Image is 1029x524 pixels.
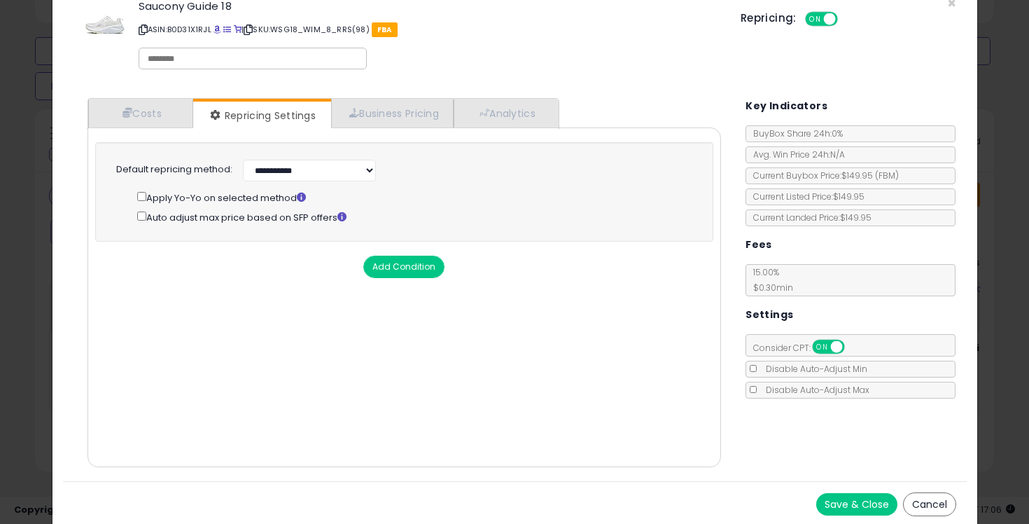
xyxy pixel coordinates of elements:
[234,24,241,35] a: Your listing only
[137,189,695,205] div: Apply Yo-Yo on selected method
[139,18,720,41] p: ASIN: B0D31X1RJL | SKU: WSG18_WIM_8_RRS(98)
[331,99,454,127] a: Business Pricing
[816,493,897,516] button: Save & Close
[759,384,869,396] span: Disable Auto-Adjust Max
[841,170,899,181] span: $149.95
[139,1,720,11] h3: Saucony Guide 18
[813,341,831,353] span: ON
[741,13,797,24] h5: Repricing:
[137,209,695,225] div: Auto adjust max price based on SFP offers
[875,170,899,181] span: ( FBM )
[116,163,232,177] label: Default repricing method:
[193,102,330,130] a: Repricing Settings
[746,342,863,354] span: Consider CPT:
[746,266,793,294] span: 15.00 %
[745,97,827,115] h5: Key Indicators
[806,13,824,25] span: ON
[88,99,193,127] a: Costs
[84,1,126,43] img: 31J8d19g-ZL._SL60_.jpg
[746,170,899,181] span: Current Buybox Price:
[746,282,793,294] span: $0.30 min
[372,22,398,37] span: FBA
[745,306,793,324] h5: Settings
[746,191,864,202] span: Current Listed Price: $149.95
[835,13,857,25] span: OFF
[746,212,871,223] span: Current Landed Price: $149.95
[746,127,843,139] span: BuyBox Share 24h: 0%
[745,236,772,254] h5: Fees
[903,492,956,516] button: Cancel
[759,363,867,375] span: Disable Auto-Adjust Min
[843,341,865,353] span: OFF
[213,24,221,35] a: BuyBox page
[746,149,845,160] span: Avg. Win Price 24h: N/A
[454,99,557,127] a: Analytics
[223,24,231,35] a: All offer listings
[363,256,444,278] button: Add Condition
